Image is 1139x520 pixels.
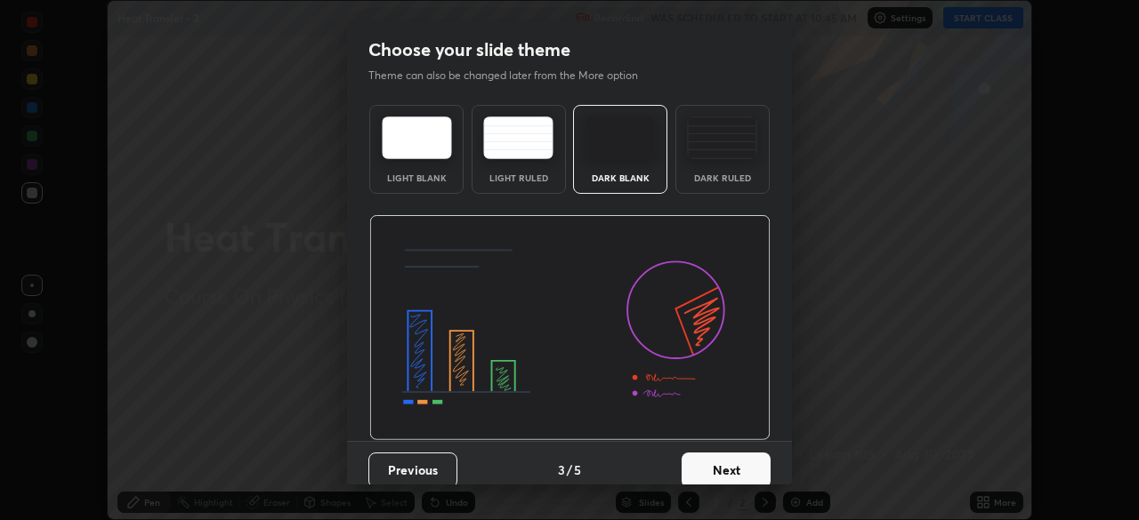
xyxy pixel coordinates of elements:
h4: / [567,460,572,479]
h4: 5 [574,460,581,479]
div: Dark Ruled [687,173,758,182]
div: Dark Blank [585,173,656,182]
img: darkRuledTheme.de295e13.svg [687,116,757,159]
button: Previous [368,452,457,488]
p: Theme can also be changed later from the More option [368,68,657,84]
div: Light Blank [381,173,452,182]
img: darkThemeBanner.d06ce4a2.svg [369,215,771,441]
h2: Choose your slide theme [368,38,570,61]
img: darkTheme.f0cc69e5.svg [586,116,656,159]
button: Next [682,452,771,488]
div: Light Ruled [483,173,554,182]
img: lightTheme.e5ed3b09.svg [382,116,452,159]
h4: 3 [558,460,565,479]
img: lightRuledTheme.5fabf969.svg [483,116,553,159]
